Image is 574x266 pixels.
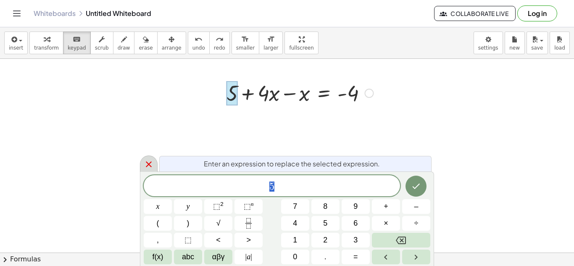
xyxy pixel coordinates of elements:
[293,218,297,229] span: 4
[405,176,427,197] button: Done
[204,199,232,214] button: Squared
[281,233,309,248] button: 1
[236,45,255,51] span: smaller
[234,199,263,214] button: Superscript
[293,201,297,212] span: 7
[192,45,205,51] span: undo
[353,201,358,212] span: 9
[220,201,224,207] sup: 2
[216,218,221,229] span: √
[204,250,232,264] button: Greek alphabet
[144,216,172,231] button: (
[311,199,340,214] button: 8
[311,216,340,231] button: 5
[157,234,159,246] span: ,
[353,218,358,229] span: 6
[134,32,157,54] button: erase
[157,32,186,54] button: arrange
[281,199,309,214] button: 7
[402,250,430,264] button: Right arrow
[234,250,263,264] button: Absolute value
[174,216,202,231] button: )
[10,7,24,20] button: Toggle navigation
[531,45,543,51] span: save
[372,250,400,264] button: Left arrow
[353,251,358,263] span: =
[311,233,340,248] button: 2
[245,253,247,261] span: |
[323,234,327,246] span: 2
[153,251,163,263] span: f(x)
[209,32,230,54] button: redoredo
[434,6,516,21] button: Collaborate Live
[372,233,430,248] button: Backspace
[414,218,419,229] span: ÷
[187,218,190,229] span: )
[232,32,259,54] button: format_sizesmaller
[353,234,358,246] span: 3
[517,5,557,21] button: Log in
[9,45,23,51] span: insert
[212,251,225,263] span: αβγ
[323,218,327,229] span: 5
[441,10,508,17] span: Collaborate Live
[281,216,309,231] button: 4
[293,251,297,263] span: 0
[402,199,430,214] button: Minus
[384,218,388,229] span: ×
[195,34,203,45] i: undo
[342,216,370,231] button: 6
[4,32,28,54] button: insert
[402,216,430,231] button: Divide
[118,45,130,51] span: draw
[474,32,503,54] button: settings
[244,202,251,211] span: ⬚
[213,202,220,211] span: ⬚
[63,32,91,54] button: keyboardkeypad
[281,250,309,264] button: 0
[246,234,251,246] span: >
[527,32,548,54] button: save
[90,32,113,54] button: scrub
[259,32,283,54] button: format_sizelarger
[263,45,278,51] span: larger
[414,201,418,212] span: –
[95,45,109,51] span: scrub
[372,216,400,231] button: Times
[216,234,221,246] span: <
[342,233,370,248] button: 3
[73,34,81,45] i: keyboard
[34,9,76,18] a: Whiteboards
[188,32,210,54] button: undoundo
[550,32,570,54] button: load
[174,233,202,248] button: Placeholder
[68,45,86,51] span: keypad
[113,32,135,54] button: draw
[267,34,275,45] i: format_size
[156,201,160,212] span: x
[139,45,153,51] span: erase
[505,32,525,54] button: new
[144,199,172,214] button: x
[251,201,254,207] sup: n
[214,45,225,51] span: redo
[342,250,370,264] button: Equals
[204,159,380,169] span: Enter an expression to replace the selected expression.
[144,250,172,264] button: Functions
[554,45,565,51] span: load
[250,253,252,261] span: |
[372,199,400,214] button: Plus
[184,234,192,246] span: ⬚
[34,45,59,51] span: transform
[162,45,182,51] span: arrange
[234,216,263,231] button: Fraction
[234,233,263,248] button: Greater than
[204,233,232,248] button: Less than
[174,250,202,264] button: Alphabet
[269,182,274,192] span: 5
[187,201,190,212] span: y
[289,45,313,51] span: fullscreen
[293,234,297,246] span: 1
[29,32,63,54] button: transform
[144,233,172,248] button: ,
